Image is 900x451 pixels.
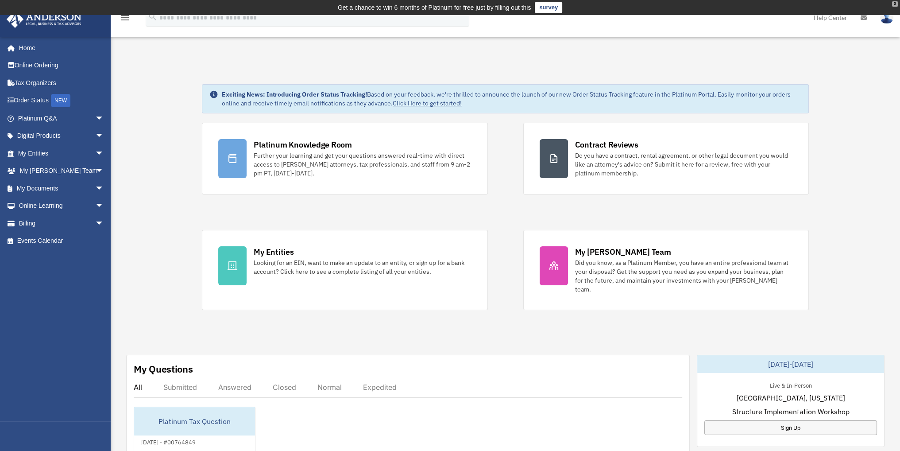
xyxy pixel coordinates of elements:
[134,362,193,376] div: My Questions
[222,90,801,108] div: Based on your feedback, we're thrilled to announce the launch of our new Order Status Tracking fe...
[6,127,117,145] a: Digital Productsarrow_drop_down
[575,139,638,150] div: Contract Reviews
[704,420,877,435] a: Sign Up
[6,92,117,110] a: Order StatusNEW
[95,127,113,145] span: arrow_drop_down
[273,383,296,392] div: Closed
[218,383,251,392] div: Answered
[148,12,158,22] i: search
[697,355,884,373] div: [DATE]-[DATE]
[762,380,819,389] div: Live & In-Person
[6,197,117,215] a: Online Learningarrow_drop_down
[95,162,113,180] span: arrow_drop_down
[575,258,792,294] div: Did you know, as a Platinum Member, you have an entire professional team at your disposal? Get th...
[95,214,113,233] span: arrow_drop_down
[222,90,367,98] strong: Exciting News: Introducing Order Status Tracking!
[6,74,117,92] a: Tax Organizers
[163,383,197,392] div: Submitted
[254,246,294,257] div: My Entities
[317,383,342,392] div: Normal
[6,232,117,250] a: Events Calendar
[6,214,117,232] a: Billingarrow_drop_down
[134,383,142,392] div: All
[338,2,531,13] div: Get a chance to win 6 months of Platinum for free just by filling out this
[523,123,809,194] a: Contract Reviews Do you have a contract, rental agreement, or other legal document you would like...
[202,123,487,194] a: Platinum Knowledge Room Further your learning and get your questions answered real-time with dire...
[363,383,397,392] div: Expedited
[134,437,203,446] div: [DATE] - #00764849
[736,393,845,403] span: [GEOGRAPHIC_DATA], [US_STATE]
[892,1,898,7] div: close
[202,230,487,310] a: My Entities Looking for an EIN, want to make an update to an entity, or sign up for a bank accoun...
[535,2,562,13] a: survey
[254,139,352,150] div: Platinum Knowledge Room
[6,179,117,197] a: My Documentsarrow_drop_down
[4,11,84,28] img: Anderson Advisors Platinum Portal
[575,246,671,257] div: My [PERSON_NAME] Team
[732,406,849,417] span: Structure Implementation Workshop
[6,144,117,162] a: My Entitiesarrow_drop_down
[880,11,893,24] img: User Pic
[523,230,809,310] a: My [PERSON_NAME] Team Did you know, as a Platinum Member, you have an entire professional team at...
[6,109,117,127] a: Platinum Q&Aarrow_drop_down
[95,179,113,198] span: arrow_drop_down
[575,151,792,178] div: Do you have a contract, rental agreement, or other legal document you would like an attorney's ad...
[254,258,471,276] div: Looking for an EIN, want to make an update to an entity, or sign up for a bank account? Click her...
[95,144,113,163] span: arrow_drop_down
[120,12,130,23] i: menu
[95,197,113,215] span: arrow_drop_down
[134,407,255,435] div: Platinum Tax Question
[95,109,113,128] span: arrow_drop_down
[6,162,117,180] a: My [PERSON_NAME] Teamarrow_drop_down
[6,39,113,57] a: Home
[6,57,117,74] a: Online Ordering
[120,16,130,23] a: menu
[254,151,471,178] div: Further your learning and get your questions answered real-time with direct access to [PERSON_NAM...
[51,94,70,107] div: NEW
[393,99,462,107] a: Click Here to get started!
